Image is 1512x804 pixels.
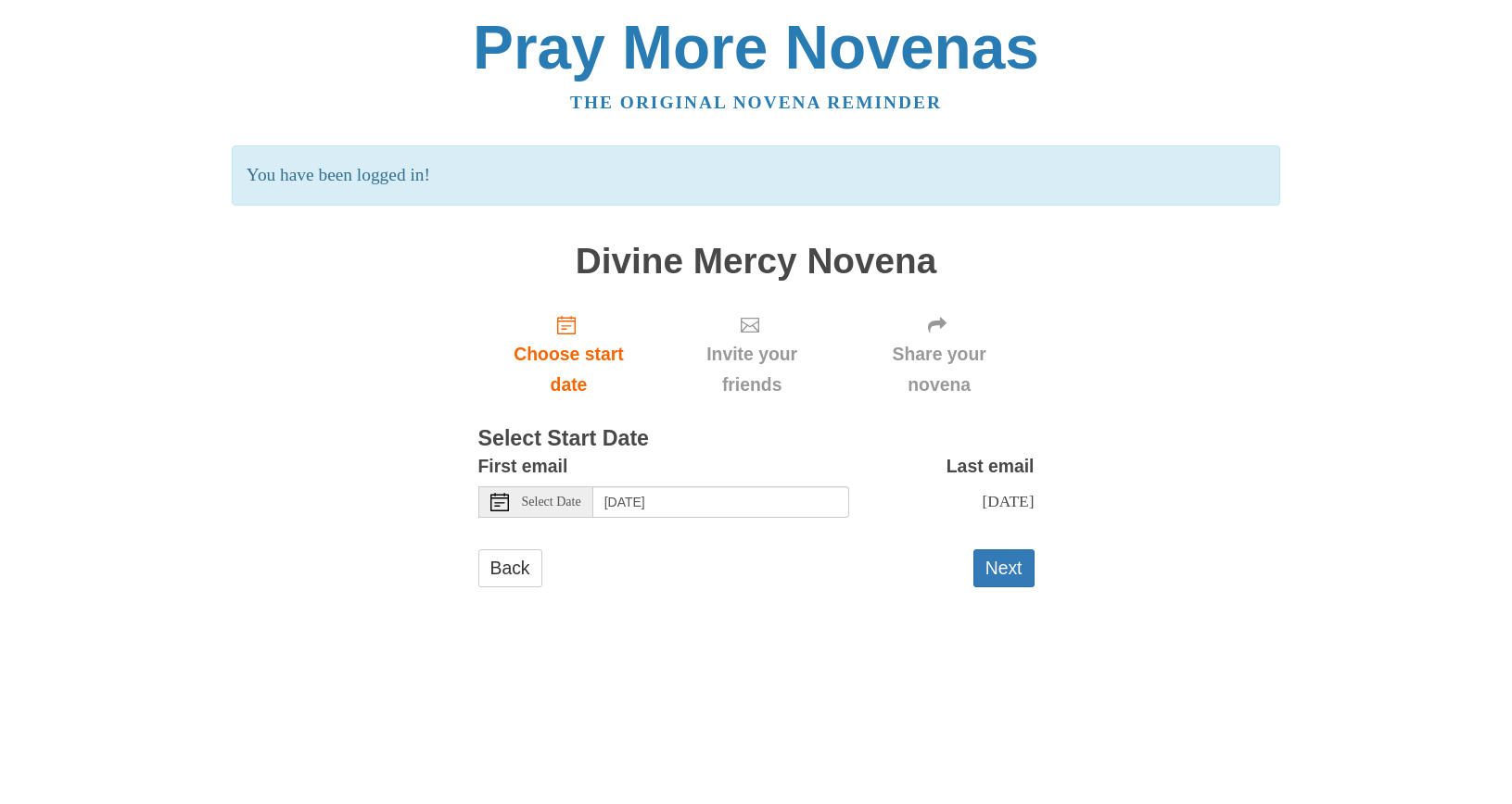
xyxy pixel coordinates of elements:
[478,451,568,482] label: First email
[845,299,1035,409] div: Click "Next" to confirm your start date first.
[232,145,1280,206] p: You have been logged in!
[659,299,844,409] div: Click "Next" to confirm your start date first.
[570,93,942,112] a: The original novena reminder
[973,549,1035,587] button: Next
[678,339,825,400] span: Invite your friends
[947,451,1035,482] label: Last email
[478,299,660,409] a: Choose start date
[863,339,1016,400] span: Share your novena
[478,242,1035,282] h1: Divine Mercy Novena
[473,13,1039,82] a: Pray More Novenas
[478,549,542,587] a: Back
[522,496,581,509] span: Select Date
[478,427,1035,451] h3: Select Start Date
[497,339,642,400] span: Choose start date
[982,492,1034,510] span: [DATE]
